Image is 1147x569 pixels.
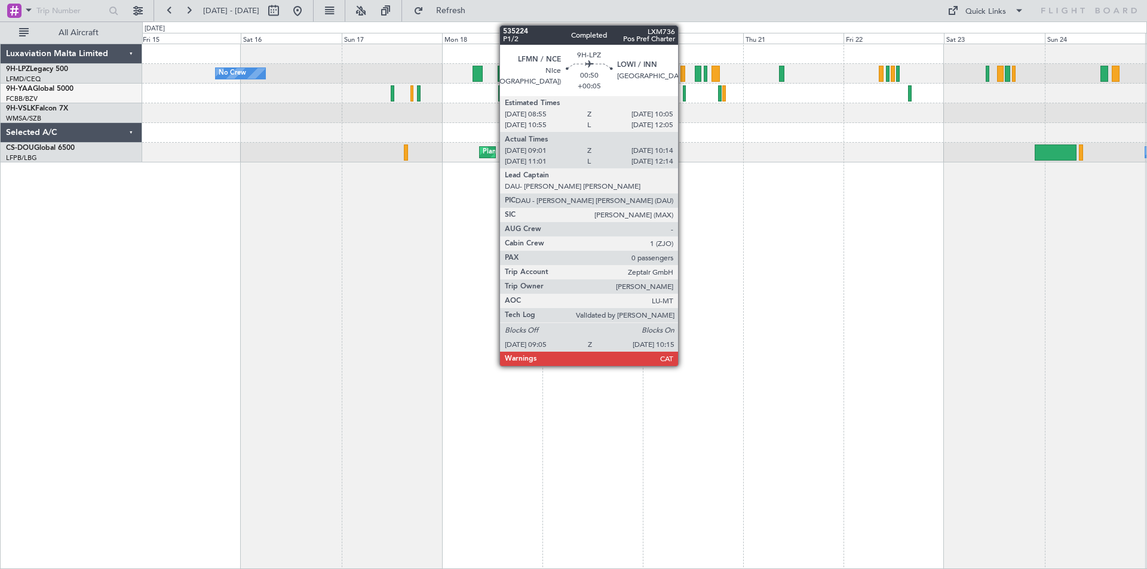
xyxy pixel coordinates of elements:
a: FCBB/BZV [6,94,38,103]
a: 9H-YAAGlobal 5000 [6,85,73,93]
div: No Crew [520,64,548,82]
a: WMSA/SZB [6,114,41,123]
a: CS-DOUGlobal 6500 [6,144,75,152]
a: LFPB/LBG [6,153,37,162]
div: Quick Links [965,6,1006,18]
span: All Aircraft [31,29,126,37]
span: 9H-LPZ [6,66,30,73]
span: 9H-YAA [6,85,33,93]
div: Thu 21 [743,33,844,44]
div: Tue 19 [542,33,643,44]
span: [DATE] - [DATE] [203,5,259,16]
a: 9H-LPZLegacy 500 [6,66,68,73]
div: Sat 16 [241,33,341,44]
button: Quick Links [941,1,1030,20]
div: Wed 20 [643,33,743,44]
button: All Aircraft [13,23,130,42]
div: Mon 18 [442,33,542,44]
div: Sun 17 [342,33,442,44]
div: [DATE] [145,24,165,34]
div: Fri 15 [140,33,241,44]
button: Refresh [408,1,480,20]
a: LFMD/CEQ [6,75,41,84]
div: Fri 22 [844,33,944,44]
div: No Crew [219,64,246,82]
span: 9H-VSLK [6,105,35,112]
a: 9H-VSLKFalcon 7X [6,105,68,112]
span: Refresh [426,7,476,15]
div: Planned Maint [GEOGRAPHIC_DATA] ([GEOGRAPHIC_DATA]) [483,143,671,161]
input: Trip Number [36,2,105,20]
div: Sun 24 [1045,33,1145,44]
span: CS-DOU [6,144,34,152]
div: Sat 23 [944,33,1044,44]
